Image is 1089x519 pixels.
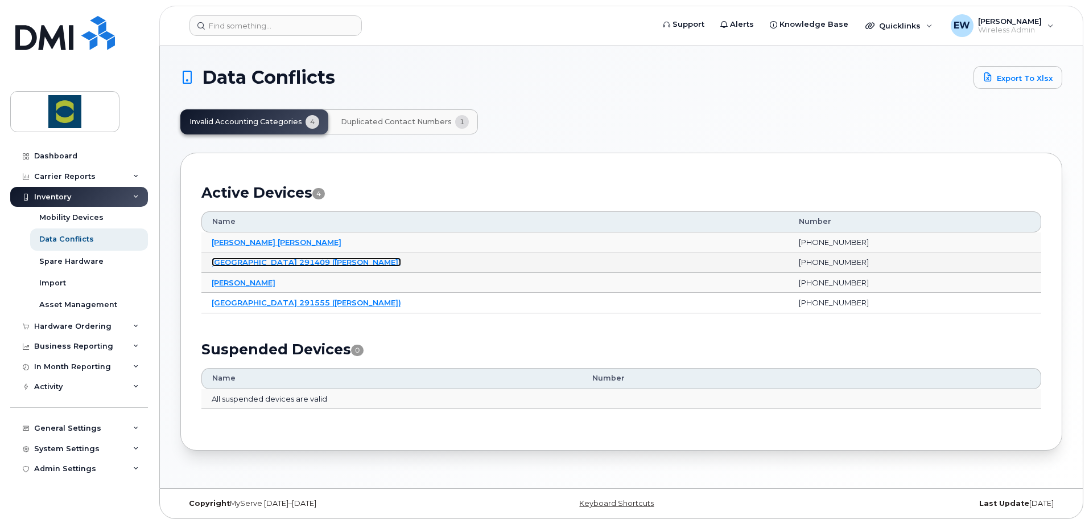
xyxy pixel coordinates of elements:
[789,273,1041,293] td: [PHONE_NUMBER]
[768,499,1062,508] div: [DATE]
[579,499,654,508] a: Keyboard Shortcuts
[201,389,1041,410] td: All suspended devices are valid
[789,293,1041,313] td: [PHONE_NUMBER]
[979,499,1029,508] strong: Last Update
[212,298,401,307] a: [GEOGRAPHIC_DATA] 291555 ([PERSON_NAME])
[351,345,364,356] span: 0
[212,278,275,287] a: [PERSON_NAME]
[201,341,1041,358] h2: Suspended Devices
[180,499,475,508] div: MyServe [DATE]–[DATE]
[973,66,1062,89] a: Export to Xlsx
[789,232,1041,253] td: [PHONE_NUMBER]
[789,211,1041,232] th: Number
[455,115,469,129] span: 1
[189,499,230,508] strong: Copyright
[201,368,582,389] th: Name
[341,117,452,126] span: Duplicated Contact Numbers
[312,188,325,199] span: 4
[212,258,401,267] a: [GEOGRAPHIC_DATA] 291409 ([PERSON_NAME])
[789,252,1041,273] td: [PHONE_NUMBER]
[201,211,789,232] th: Name
[202,69,335,86] span: Data Conflicts
[212,238,341,247] a: [PERSON_NAME] [PERSON_NAME]
[201,184,1041,201] h2: Active Devices
[582,368,1041,389] th: Number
